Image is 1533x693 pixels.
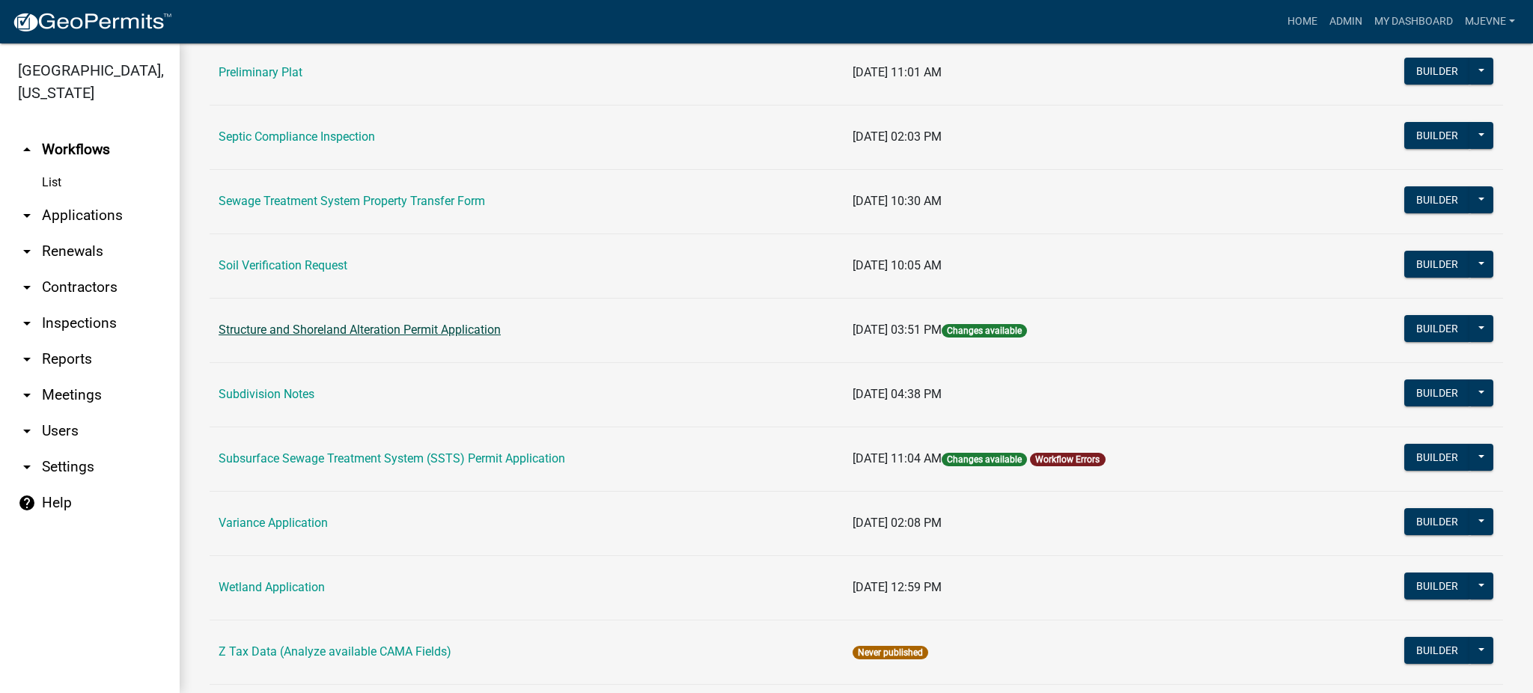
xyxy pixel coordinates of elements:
i: help [18,494,36,512]
i: arrow_drop_down [18,386,36,404]
span: [DATE] 12:59 PM [853,580,942,594]
button: Builder [1404,573,1470,599]
a: Admin [1323,7,1368,36]
a: My Dashboard [1368,7,1459,36]
span: [DATE] 03:51 PM [853,323,942,337]
i: arrow_drop_down [18,278,36,296]
button: Builder [1404,508,1470,535]
i: arrow_drop_down [18,422,36,440]
i: arrow_drop_down [18,314,36,332]
i: arrow_drop_up [18,141,36,159]
button: Builder [1404,637,1470,664]
a: Structure and Shoreland Alteration Permit Application [219,323,501,337]
span: [DATE] 10:30 AM [853,194,942,208]
span: Changes available [942,324,1027,338]
i: arrow_drop_down [18,207,36,225]
a: Workflow Errors [1035,454,1100,465]
span: Changes available [942,453,1027,466]
a: MJevne [1459,7,1521,36]
i: arrow_drop_down [18,350,36,368]
a: Subdivision Notes [219,387,314,401]
a: Preliminary Plat [219,65,302,79]
a: Wetland Application [219,580,325,594]
a: Home [1281,7,1323,36]
a: Z Tax Data (Analyze available CAMA Fields) [219,644,451,659]
button: Builder [1404,379,1470,406]
span: Never published [853,646,928,659]
i: arrow_drop_down [18,242,36,260]
span: [DATE] 10:05 AM [853,258,942,272]
a: Variance Application [219,516,328,530]
button: Builder [1404,122,1470,149]
button: Builder [1404,186,1470,213]
span: [DATE] 11:04 AM [853,451,942,465]
span: [DATE] 11:01 AM [853,65,942,79]
i: arrow_drop_down [18,458,36,476]
button: Builder [1404,58,1470,85]
button: Builder [1404,444,1470,471]
span: [DATE] 02:08 PM [853,516,942,530]
span: [DATE] 02:03 PM [853,129,942,144]
a: Subsurface Sewage Treatment System (SSTS) Permit Application [219,451,565,465]
a: Sewage Treatment System Property Transfer Form [219,194,485,208]
span: [DATE] 04:38 PM [853,387,942,401]
a: Soil Verification Request [219,258,347,272]
a: Septic Compliance Inspection [219,129,375,144]
button: Builder [1404,251,1470,278]
button: Builder [1404,315,1470,342]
